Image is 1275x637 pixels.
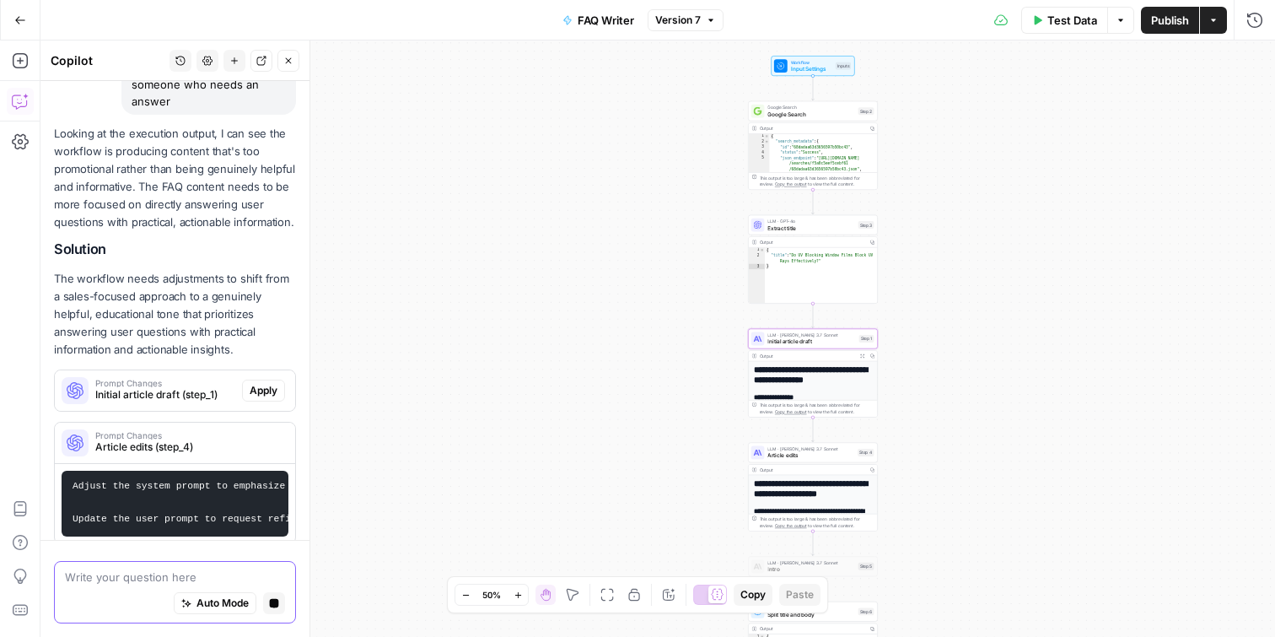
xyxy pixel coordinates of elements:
[51,52,164,69] div: Copilot
[836,62,851,70] div: Inputs
[764,139,768,144] span: Toggle code folding, rows 2 through 12
[858,221,874,229] div: Step 3
[858,449,874,456] div: Step 4
[767,218,854,224] span: LLM · GPT-4o
[95,440,278,455] span: Article edits (step_4)
[767,559,854,566] span: LLM · [PERSON_NAME] 3.7 Sonnet
[775,181,807,186] span: Copy the output
[54,241,296,257] h2: Solution
[1021,7,1107,34] button: Test Data
[767,451,854,460] span: Article edits
[734,584,772,606] button: Copy
[775,409,807,414] span: Copy the output
[812,418,815,442] g: Edge from step_1 to step_4
[760,516,874,529] div: This output is too large & has been abbreviated for review. to view the full content.
[749,155,770,171] div: 5
[174,592,256,614] button: Auto Mode
[760,625,865,632] div: Output
[1151,12,1189,29] span: Publish
[760,467,865,473] div: Output
[250,383,277,398] span: Apply
[54,270,296,359] p: The workflow needs adjustments to shift from a sales-focused approach to a genuinely helpful, edu...
[767,337,855,346] span: Initial article draft
[767,610,854,618] span: Split title and body
[648,9,724,31] button: Version 7
[95,379,235,387] span: Prompt Changes
[95,387,235,402] span: Initial article draft (step_1)
[749,150,770,155] div: 4
[858,107,874,115] div: Step 2
[812,532,815,556] g: Edge from step_4 to step_5
[655,13,701,28] span: Version 7
[748,101,878,190] div: Google SearchGoogle SearchStep 2Output{ "search_metadata":{ "id":"68dadaa63d3656597b50bc43", "sta...
[552,7,644,34] button: FAQ Writer
[749,264,765,269] div: 3
[767,224,854,232] span: Extract title
[858,607,874,615] div: Step 6
[791,65,832,73] span: Input Settings
[786,587,814,602] span: Paste
[749,139,770,144] div: 2
[767,332,855,338] span: LLM · [PERSON_NAME] 3.7 Sonnet
[748,556,878,576] div: LLM · [PERSON_NAME] 3.7 SonnetIntroStep 5
[767,445,854,452] span: LLM · [PERSON_NAME] 3.7 Sonnet
[760,239,865,246] div: Output
[760,247,764,252] span: Toggle code folding, rows 1 through 3
[775,523,807,528] span: Copy the output
[749,253,765,264] div: 2
[812,76,815,100] g: Edge from start to step_2
[482,588,501,602] span: 50%
[749,247,765,252] div: 1
[242,380,285,402] button: Apply
[1047,12,1097,29] span: Test Data
[95,431,278,440] span: Prompt Changes
[764,133,768,138] span: Toggle code folding, rows 1 through 361
[767,104,854,111] span: Google Search
[740,587,766,602] span: Copy
[791,59,832,66] span: Workflow
[767,110,854,118] span: Google Search
[1141,7,1199,34] button: Publish
[812,304,815,328] g: Edge from step_3 to step_1
[748,56,878,76] div: WorkflowInput SettingsInputs
[858,563,874,570] div: Step 5
[54,125,296,232] p: Looking at the execution output, I can see the workflow is producing content that's too promotion...
[779,584,820,606] button: Paste
[760,402,874,415] div: This output is too large & has been abbreviated for review. to view the full content.
[749,144,770,149] div: 3
[760,175,874,188] div: This output is too large & has been abbreviated for review. to view the full content.
[859,335,874,343] div: Step 1
[812,190,815,214] g: Edge from step_2 to step_3
[760,125,865,132] div: Output
[748,215,878,304] div: LLM · GPT-4oExtract titleStep 3Output{ "title":"Do UV Blocking Window Films Block UV Rays Effecti...
[749,133,770,138] div: 1
[760,353,855,359] div: Output
[767,604,854,611] span: Run Code · Python
[767,565,854,574] span: Intro
[196,596,249,611] span: Auto Mode
[578,12,634,29] span: FAQ Writer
